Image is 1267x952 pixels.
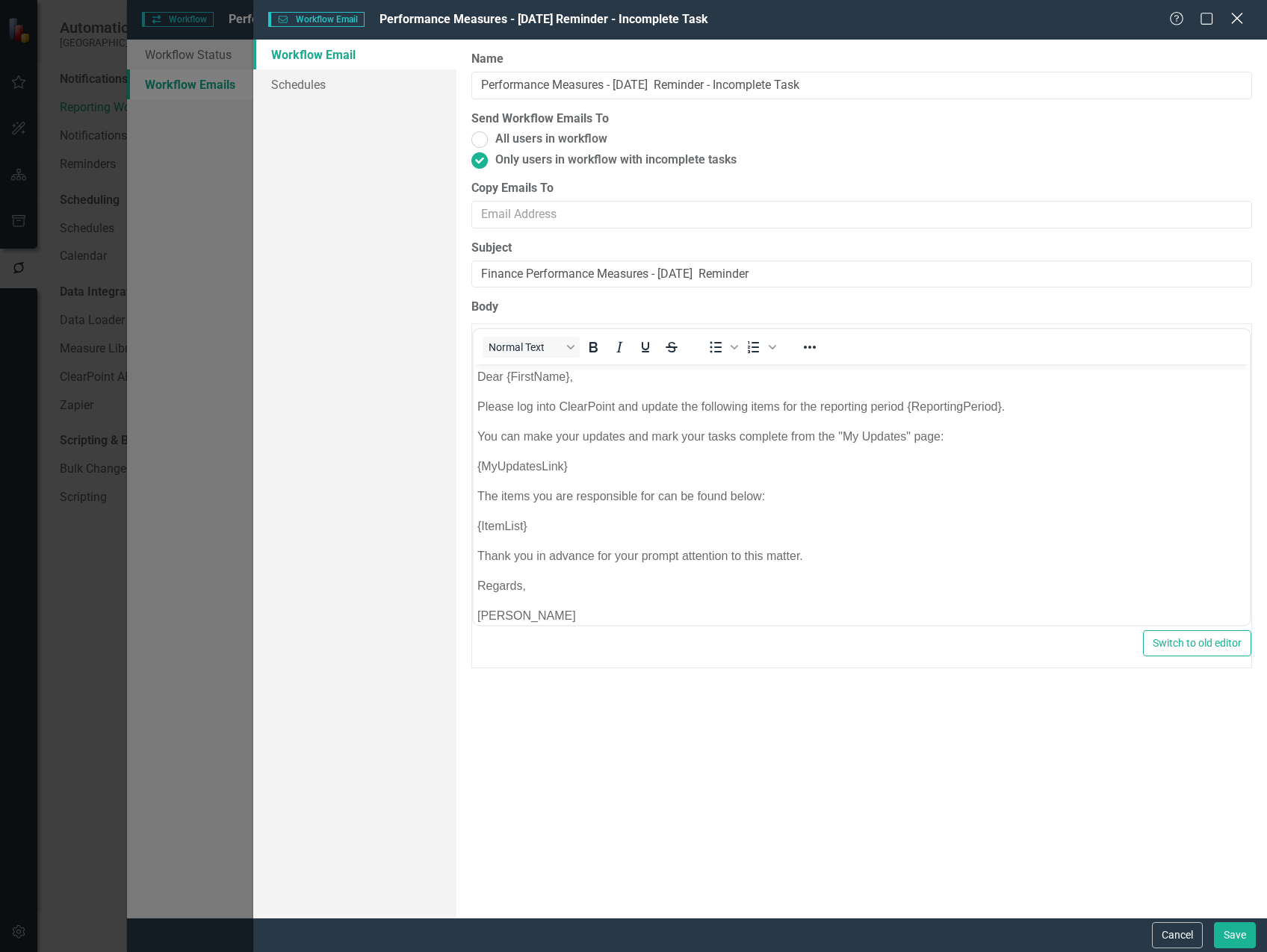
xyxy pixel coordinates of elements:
[1152,922,1203,948] button: Cancel
[633,337,658,358] button: Underline
[474,364,1250,625] iframe: Rich Text Area
[471,111,609,128] label: Send Workflow Emails To
[1214,922,1256,948] button: Save
[489,341,562,353] span: Normal Text
[253,40,456,69] a: Workflow Email
[495,131,607,148] span: All users in workflow
[607,337,632,358] button: Italic
[471,180,1252,197] label: Copy Emails To
[471,51,1252,68] label: Name
[268,12,364,27] span: Workflow Email
[471,261,1252,288] input: Subject
[797,337,823,358] button: Reveal or hide additional toolbar items
[471,201,1252,228] input: Email Address
[253,69,456,99] a: Schedules
[471,299,1252,316] label: Body
[471,72,1252,99] input: Workflow Email Name
[1143,630,1251,656] button: Switch to old editor
[703,337,740,358] div: Bullet list
[741,337,778,358] div: Numbered list
[380,12,708,26] span: Performance Measures - [DATE] Reminder - Incomplete Task
[483,337,580,358] button: Block Normal Text
[659,337,684,358] button: Strikethrough
[471,240,1252,257] label: Subject
[495,152,737,169] span: Only users in workflow with incomplete tasks
[580,337,606,358] button: Bold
